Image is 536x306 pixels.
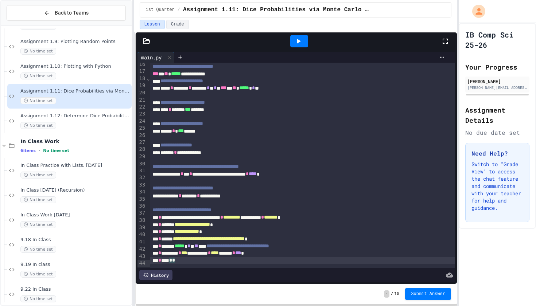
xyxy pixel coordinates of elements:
div: 34 [137,188,147,196]
div: 41 [137,238,147,246]
span: No time set [20,72,56,79]
div: 45 [137,267,147,274]
div: [PERSON_NAME] [467,78,527,85]
div: No due date set [465,128,529,137]
div: 24 [137,118,147,125]
span: Submit Answer [411,291,445,297]
span: • [39,148,40,153]
span: Assignment 1.10: Plotting with Python [20,63,130,70]
span: Assignment 1.11: Dice Probabilities via Monte Carlo Methods [20,88,130,94]
div: 22 [137,103,147,111]
div: 28 [137,146,147,153]
span: Assignment 1.12: Determine Dice Probabilities via Loops [20,113,130,119]
button: Submit Answer [405,288,451,300]
button: Lesson [140,20,165,29]
div: 29 [137,153,147,160]
span: Fold line [146,75,150,81]
span: In Class Practice with Lists, [DATE] [20,162,130,169]
div: 20 [137,89,147,97]
div: 31 [137,167,147,174]
div: 19 [137,82,147,89]
span: No time set [20,122,56,129]
span: 6 items [20,148,36,153]
div: 32 [137,174,147,181]
span: No time set [20,172,56,178]
span: No time set [20,295,56,302]
div: 44 [137,260,147,267]
span: / [178,7,180,13]
span: No time set [20,271,56,278]
div: 39 [137,224,147,231]
div: main.py [137,54,165,61]
div: 43 [137,253,147,260]
h3: Need Help? [471,149,523,158]
div: 27 [137,139,147,146]
div: 30 [137,160,147,167]
span: No time set [43,148,69,153]
span: No time set [20,97,56,104]
span: In Class Work [DATE] [20,212,130,218]
div: 25 [137,125,147,132]
div: main.py [137,52,174,63]
span: No time set [20,221,56,228]
div: 40 [137,231,147,238]
div: My Account [465,3,487,20]
h1: IB Comp Sci 25-26 [465,30,529,50]
span: No time set [20,196,56,203]
div: 23 [137,110,147,118]
span: 9.22 In Class [20,286,130,293]
div: 36 [137,203,147,209]
span: No time set [20,48,56,55]
p: Switch to "Grade View" to access the chat feature and communicate with your teacher for help and ... [471,161,523,212]
span: Assignment 1.11: Dice Probabilities via Monte Carlo Methods [183,5,370,14]
div: 18 [137,75,147,82]
button: Back to Teams [7,5,126,21]
div: 38 [137,217,147,224]
h2: Assignment Details [465,105,529,125]
div: History [139,270,172,280]
div: 26 [137,132,147,139]
div: [PERSON_NAME][EMAIL_ADDRESS][DOMAIN_NAME] [467,85,527,90]
div: 16 [137,61,147,68]
div: 42 [137,246,147,253]
div: 37 [137,209,147,217]
div: 35 [137,196,147,203]
span: No time set [20,246,56,253]
span: 9.19 In class [20,262,130,268]
span: 10 [394,291,399,297]
div: 21 [137,97,147,103]
span: / [391,291,393,297]
button: Grade [166,20,189,29]
span: Assignment 1.9: Plotting Random Points [20,39,130,45]
span: 9.18 In Class [20,237,130,243]
h2: Your Progress [465,62,529,72]
span: In Class Work [20,138,130,145]
span: - [384,290,389,298]
div: 33 [137,181,147,188]
span: 1st Quarter [146,7,175,13]
span: Back to Teams [55,9,89,17]
div: 17 [137,68,147,75]
span: In Class [DATE] (Recursion) [20,187,130,193]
